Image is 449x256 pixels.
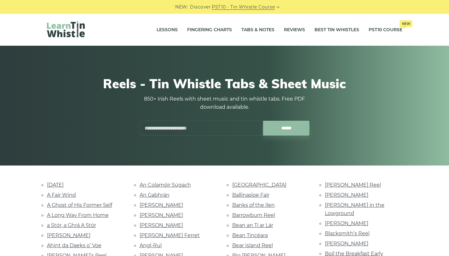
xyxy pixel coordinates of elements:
[47,21,85,37] img: LearnTinWhistle.com
[140,242,162,248] a: Angl-Rul
[187,22,232,38] a: Fingering Charts
[140,95,310,111] p: 850+ Irish Reels with sheet music and tin whistle tabs. Free PDF download available.
[241,22,274,38] a: Tabs & Notes
[140,182,191,188] a: An Colamóir Súgach
[325,202,384,216] a: [PERSON_NAME] in the Lowground
[140,222,183,228] a: [PERSON_NAME]
[325,192,368,198] a: [PERSON_NAME]
[47,232,90,238] a: [PERSON_NAME]
[47,212,109,218] a: A Long Way From Home
[47,76,402,91] h1: Reels - Tin Whistle Tabs & Sheet Music
[140,232,200,238] a: [PERSON_NAME] Ferret
[232,242,273,248] a: Bear Island Reel
[314,22,359,38] a: Best Tin Whistles
[47,192,76,198] a: A Fair Wind
[140,192,170,198] a: An Gabhrán
[47,202,112,208] a: A Ghost of His Former Self
[400,20,412,27] span: New
[140,212,183,218] a: [PERSON_NAME]
[47,182,64,188] a: [DATE]
[47,242,101,248] a: Ahint da Daeks o’ Voe
[325,241,368,247] a: [PERSON_NAME]
[325,182,381,188] a: [PERSON_NAME] Reel
[232,222,273,228] a: Bean an Tí ar Lár
[47,222,96,228] a: a Stór, a Ghrá A Stór
[232,202,275,208] a: Banks of the Ilen
[369,22,402,38] a: PST10 CourseNew
[232,182,286,188] a: [GEOGRAPHIC_DATA]
[232,192,269,198] a: Ballinasloe Fair
[284,22,305,38] a: Reviews
[325,220,368,226] a: [PERSON_NAME]
[325,230,370,236] a: Blacksmith’s Reel
[140,202,183,208] a: [PERSON_NAME]
[232,212,275,218] a: Barrowburn Reel
[157,22,178,38] a: Lessons
[232,232,268,238] a: Bean Tincéara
